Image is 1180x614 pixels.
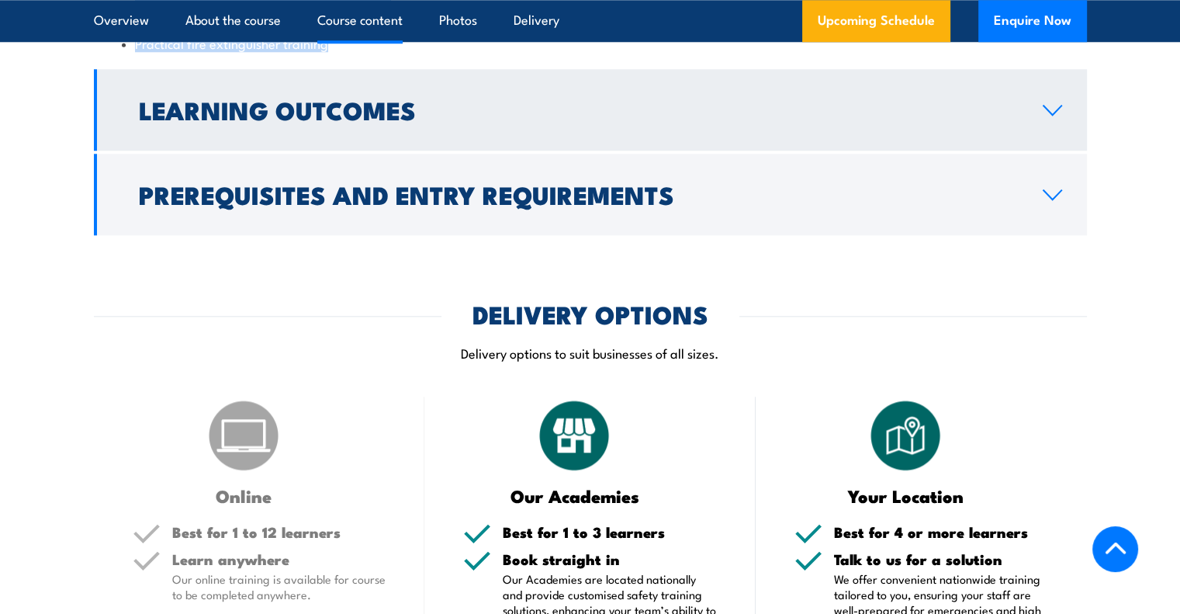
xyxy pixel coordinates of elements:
[172,525,386,539] h5: Best for 1 to 12 learners
[94,154,1087,235] a: Prerequisites and Entry Requirements
[794,487,1017,505] h3: Your Location
[834,552,1048,567] h5: Talk to us for a solution
[503,525,717,539] h5: Best for 1 to 3 learners
[463,487,686,505] h3: Our Academies
[94,69,1087,151] a: Learning Outcomes
[472,303,708,324] h2: DELIVERY OPTIONS
[172,552,386,567] h5: Learn anywhere
[122,34,1059,52] li: Practical fire extinguisher training
[834,525,1048,539] h5: Best for 4 or more learners
[139,99,1018,120] h2: Learning Outcomes
[133,487,355,505] h3: Online
[139,183,1018,205] h2: Prerequisites and Entry Requirements
[172,571,386,602] p: Our online training is available for course to be completed anywhere.
[94,344,1087,362] p: Delivery options to suit businesses of all sizes.
[503,552,717,567] h5: Book straight in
